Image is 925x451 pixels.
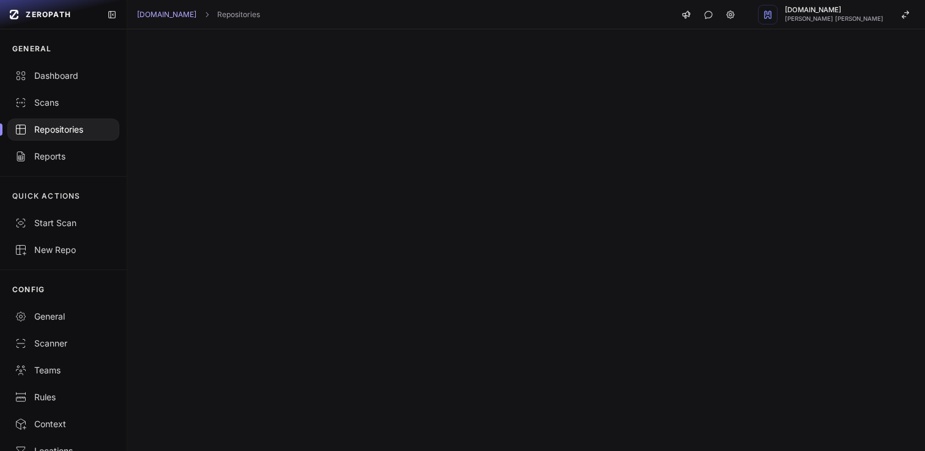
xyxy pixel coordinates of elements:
[12,44,51,54] p: GENERAL
[5,5,97,24] a: ZEROPATH
[15,337,112,350] div: Scanner
[15,391,112,403] div: Rules
[202,10,211,19] svg: chevron right,
[15,217,112,229] div: Start Scan
[785,16,883,22] span: [PERSON_NAME] [PERSON_NAME]
[15,244,112,256] div: New Repo
[15,310,112,323] div: General
[26,10,71,20] span: ZEROPATH
[15,150,112,163] div: Reports
[137,10,196,20] a: [DOMAIN_NAME]
[15,97,112,109] div: Scans
[137,10,260,20] nav: breadcrumb
[15,418,112,430] div: Context
[15,70,112,82] div: Dashboard
[12,285,45,295] p: CONFIG
[217,10,260,20] a: Repositories
[785,7,883,13] span: [DOMAIN_NAME]
[15,123,112,136] div: Repositories
[15,364,112,376] div: Teams
[12,191,81,201] p: QUICK ACTIONS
